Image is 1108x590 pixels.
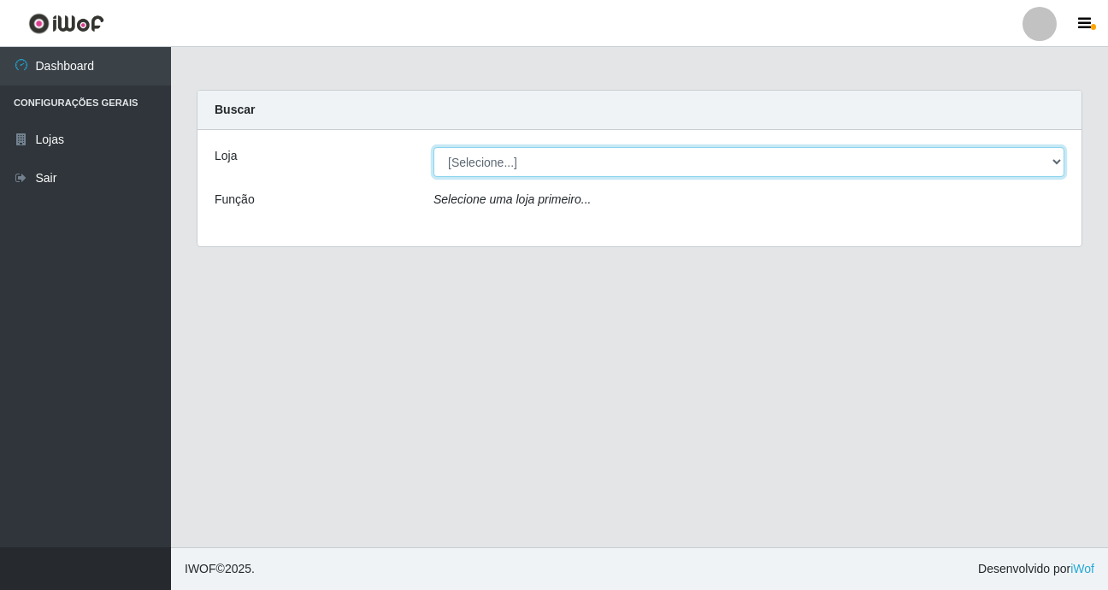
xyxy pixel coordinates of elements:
[185,560,255,578] span: © 2025 .
[215,191,255,209] label: Função
[433,192,591,206] i: Selecione uma loja primeiro...
[215,147,237,165] label: Loja
[215,103,255,116] strong: Buscar
[28,13,104,34] img: CoreUI Logo
[185,562,216,575] span: IWOF
[1070,562,1094,575] a: iWof
[978,560,1094,578] span: Desenvolvido por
